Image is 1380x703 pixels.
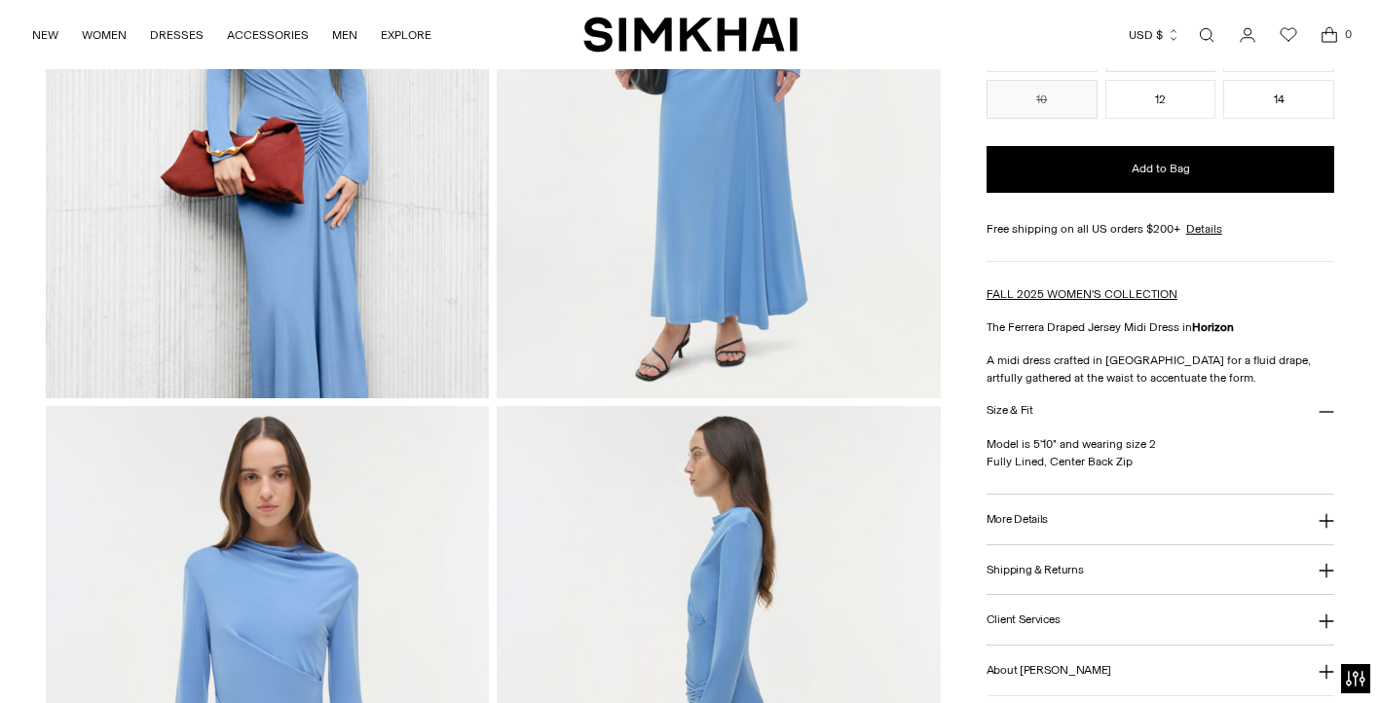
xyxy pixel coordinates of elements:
button: About [PERSON_NAME] [987,646,1335,695]
button: USD $ [1129,14,1180,56]
span: Add to Bag [1132,161,1190,177]
a: Go to the account page [1228,16,1267,55]
h3: Client Services [987,613,1061,626]
h3: Shipping & Returns [987,564,1084,576]
a: Open search modal [1187,16,1226,55]
button: Add to Bag [987,146,1335,193]
div: Free shipping on all US orders $200+ [987,220,1335,238]
p: The Ferrera Draped Jersey Midi Dress in [987,318,1335,336]
a: Open cart modal [1310,16,1349,55]
h3: More Details [987,513,1048,526]
h3: About [PERSON_NAME] [987,664,1111,677]
h3: Size & Fit [987,404,1033,417]
a: Details [1186,220,1222,238]
a: WOMEN [82,14,127,56]
p: Model is 5'10" and wearing size 2 Fully Lined, Center Back Zip [987,435,1335,470]
a: NEW [32,14,58,56]
a: ACCESSORIES [227,14,309,56]
a: SIMKHAI [583,16,798,54]
a: Wishlist [1269,16,1308,55]
span: 0 [1339,25,1357,43]
button: Shipping & Returns [987,545,1335,595]
strong: Horizon [1192,320,1234,334]
button: 12 [1105,80,1216,119]
a: MEN [332,14,357,56]
button: More Details [987,495,1335,544]
button: 10 [987,80,1098,119]
button: Client Services [987,595,1335,645]
a: DRESSES [150,14,204,56]
button: 14 [1223,80,1334,119]
a: EXPLORE [381,14,431,56]
p: A midi dress crafted in [GEOGRAPHIC_DATA] for a fluid drape, artfully gathered at the waist to ac... [987,351,1335,387]
a: FALL 2025 WOMEN'S COLLECTION [987,287,1177,301]
button: Size & Fit [987,387,1335,436]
